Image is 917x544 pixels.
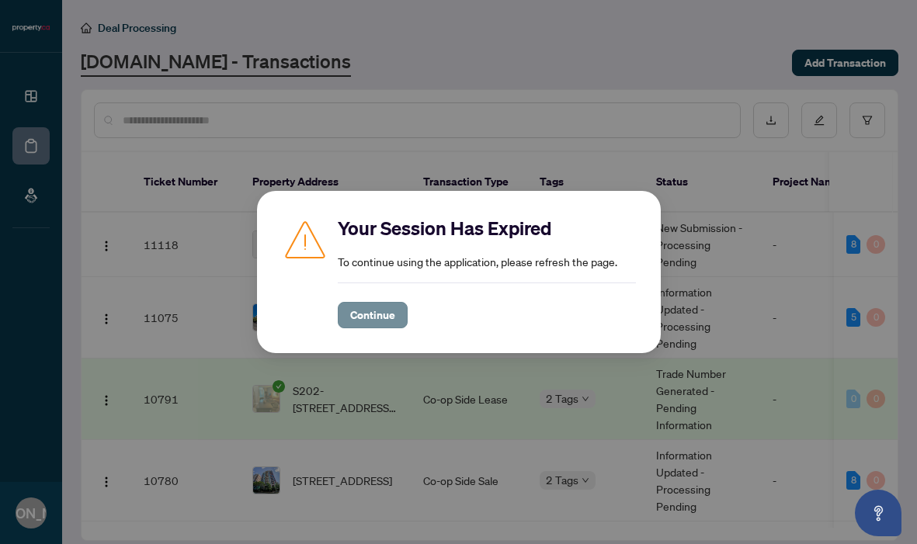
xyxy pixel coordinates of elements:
[338,302,408,328] button: Continue
[338,216,636,328] div: To continue using the application, please refresh the page.
[338,216,636,241] h2: Your Session Has Expired
[282,216,328,262] img: Caution icon
[855,490,901,536] button: Open asap
[350,303,395,327] span: Continue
